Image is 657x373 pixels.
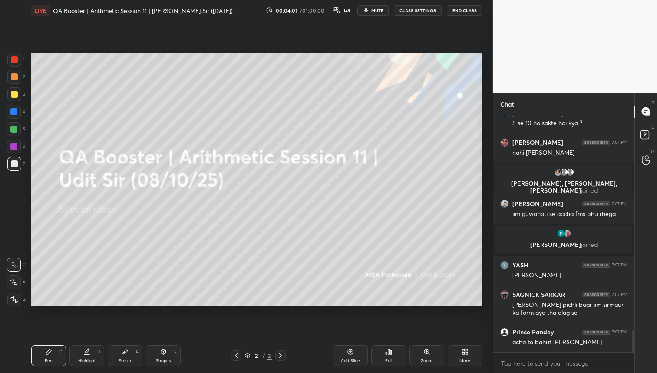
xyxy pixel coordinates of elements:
[501,139,508,147] img: thumbnail.jpg
[512,338,627,347] div: acha to bahut [PERSON_NAME]
[343,8,350,13] div: 149
[581,186,598,194] span: joined
[371,7,383,13] span: mute
[447,5,482,16] button: END CLASS
[512,119,627,128] div: 5 se 10 ho sakte hai kya ?
[512,301,627,317] div: [PERSON_NAME] pichli baar iim sirmaur ka form aya tha alag se
[651,124,654,130] p: D
[421,359,432,363] div: Zoom
[97,349,100,353] div: H
[512,291,565,299] h6: SAGNICK SARKAR
[501,200,508,208] img: thumbnail.jpg
[7,157,25,171] div: 7
[582,140,610,145] img: 4P8fHbbgJtejmAAAAAElFTkSuQmCC
[512,328,554,336] h6: Prince Pandey
[512,271,627,280] div: [PERSON_NAME]
[582,292,610,297] img: 4P8fHbbgJtejmAAAAAElFTkSuQmCC
[501,328,508,336] img: thumbnail.jpg
[501,261,508,269] img: thumbnail.jpg
[559,168,568,177] img: default.png
[119,359,132,363] div: Eraser
[512,109,563,117] h6: [PERSON_NAME]
[651,148,654,155] p: G
[501,291,508,299] img: thumbnail.jpg
[512,149,627,157] div: nahi [PERSON_NAME]
[501,241,627,248] p: [PERSON_NAME]
[31,5,50,16] div: LIVE
[7,105,25,119] div: 4
[394,5,442,16] button: CLASS SETTINGS
[7,122,25,136] div: 5
[553,168,562,177] img: thumbnail.jpg
[501,180,627,194] p: [PERSON_NAME], [PERSON_NAME], [PERSON_NAME]
[357,5,389,16] button: mute
[7,53,25,67] div: 1
[7,293,26,306] div: Z
[501,109,508,117] img: thumbnail.jpg
[385,359,392,363] div: Poll
[512,139,563,147] h6: [PERSON_NAME]
[174,349,177,353] div: L
[652,100,654,106] p: T
[612,140,627,145] div: 7:07 PM
[7,258,26,272] div: C
[45,359,53,363] div: Pen
[512,200,563,208] h6: [PERSON_NAME]
[59,349,62,353] div: P
[612,201,627,206] div: 7:07 PM
[53,7,233,15] h4: QA Booster | Arithmetic Session 11 | [PERSON_NAME] Sir ([DATE])
[7,87,25,101] div: 3
[512,261,528,269] h6: YASH
[156,359,171,363] div: Shapes
[582,263,610,268] img: 4P8fHbbgJtejmAAAAAElFTkSuQmCC
[512,210,627,219] div: iim guwahati se accha fms bhu rhega
[341,359,360,363] div: Add Slide
[78,359,96,363] div: Highlight
[459,359,470,363] div: More
[556,229,565,238] img: thumbnail.jpg
[136,349,139,353] div: E
[612,330,627,335] div: 7:07 PM
[562,229,571,238] img: thumbnail.jpg
[7,140,25,153] div: 6
[582,201,610,206] img: 4P8fHbbgJtejmAAAAAElFTkSuQmCC
[7,70,25,84] div: 2
[612,263,627,268] div: 7:07 PM
[493,93,521,116] p: Chat
[582,330,610,335] img: 4P8fHbbgJtejmAAAAAElFTkSuQmCC
[7,275,26,289] div: X
[565,168,574,177] img: default.png
[581,240,598,249] span: joined
[252,353,261,358] div: 2
[493,116,634,352] div: grid
[262,353,265,358] div: /
[267,352,272,360] div: 2
[612,292,627,297] div: 7:07 PM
